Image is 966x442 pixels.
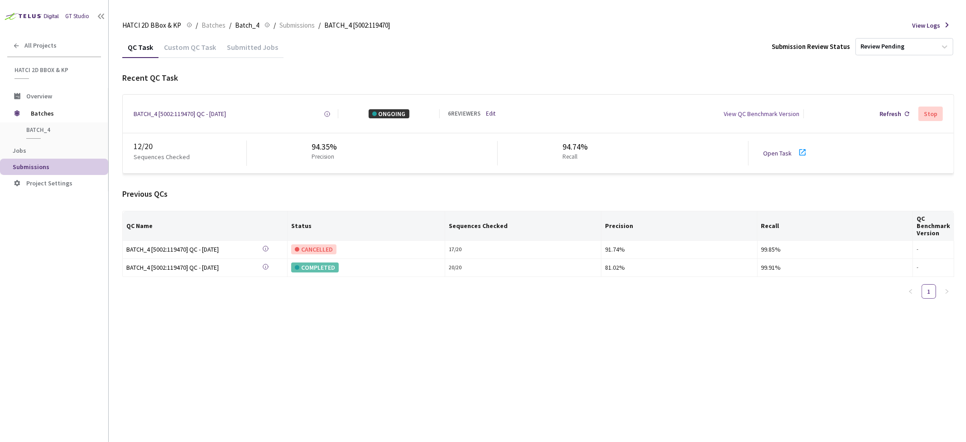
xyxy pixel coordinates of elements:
[940,284,954,299] li: Next Page
[912,21,940,30] span: View Logs
[126,262,253,273] a: BATCH_4 [5002:119470] QC - [DATE]
[922,285,936,298] a: 1
[908,289,913,294] span: left
[122,72,954,84] div: Recent QC Task
[449,263,597,272] div: 20 / 20
[65,12,89,21] div: GT Studio
[761,262,909,272] div: 99.91%
[445,211,601,241] th: Sequences Checked
[291,262,339,272] div: COMPLETED
[13,163,49,171] span: Submissions
[605,262,754,272] div: 81.02%
[448,110,481,118] div: 6 REVIEWERS
[24,42,57,49] span: All Projects
[126,262,253,272] div: BATCH_4 [5002:119470] QC - [DATE]
[123,211,288,241] th: QC Name
[763,149,792,157] a: Open Task
[202,20,226,31] span: Batches
[312,153,334,161] p: Precision
[221,43,284,58] div: Submitted Jobs
[940,284,954,299] button: right
[14,66,96,74] span: HATCI 2D BBox & KP
[917,245,950,254] div: -
[134,152,190,161] p: Sequences Checked
[26,126,93,134] span: Batch_4
[26,92,52,100] span: Overview
[601,211,758,241] th: Precision
[318,20,321,31] li: /
[126,244,253,255] a: BATCH_4 [5002:119470] QC - [DATE]
[126,244,253,254] div: BATCH_4 [5002:119470] QC - [DATE]
[913,211,954,241] th: QC Benchmark Version
[134,109,226,118] a: BATCH_4 [5002:119470] QC - [DATE]
[562,141,588,153] div: 94.74%
[324,20,390,31] span: BATCH_4 [5002:119470]
[235,20,259,31] span: Batch_4
[288,211,445,241] th: Status
[26,179,72,187] span: Project Settings
[879,109,901,118] div: Refresh
[486,110,495,118] a: Edit
[904,284,918,299] li: Previous Page
[449,245,597,254] div: 17 / 20
[279,20,315,31] span: Submissions
[312,141,338,153] div: 94.35%
[196,20,198,31] li: /
[944,289,950,294] span: right
[917,263,950,272] div: -
[758,211,913,241] th: Recall
[122,43,159,58] div: QC Task
[724,109,800,118] div: View QC Benchmark Version
[904,284,918,299] button: left
[761,244,909,254] div: 99.85%
[274,20,276,31] li: /
[924,110,937,117] div: Stop
[159,43,221,58] div: Custom QC Task
[122,188,954,200] div: Previous QCs
[860,43,904,51] div: Review Pending
[122,20,181,31] span: HATCI 2D BBox & KP
[605,244,754,254] div: 91.74%
[134,141,246,152] div: 12 / 20
[31,104,93,122] span: Batches
[291,244,336,254] div: CANCELLED
[229,20,231,31] li: /
[200,20,227,30] a: Batches
[278,20,317,30] a: Submissions
[562,153,584,161] p: Recall
[13,146,26,155] span: Jobs
[369,109,409,118] div: ONGOING
[772,42,850,51] div: Submission Review Status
